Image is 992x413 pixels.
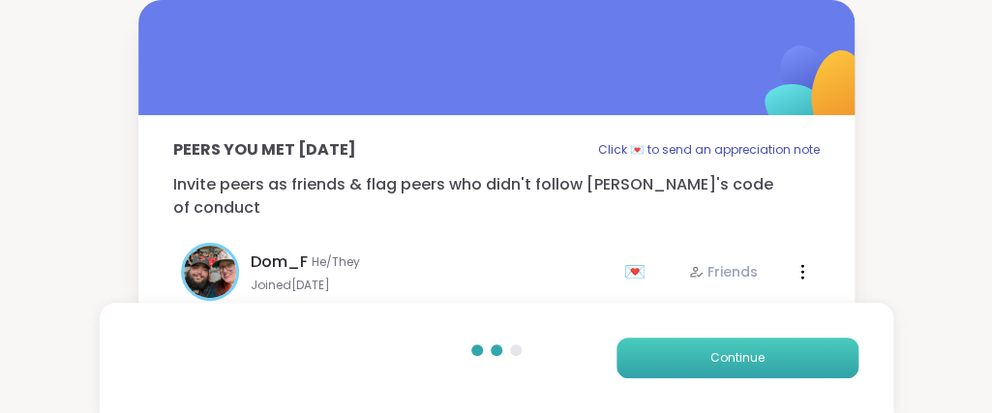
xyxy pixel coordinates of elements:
span: He/They [312,254,360,270]
p: Click 💌 to send an appreciation note [598,138,820,162]
span: Joined [DATE] [251,278,613,293]
button: Continue [616,338,858,378]
span: Continue [710,349,765,367]
p: Invite peers as friends & flag peers who didn't follow [PERSON_NAME]'s code of conduct [173,173,820,220]
div: Friends [688,262,758,281]
span: Dom_F [251,251,308,274]
div: 💌 [624,256,653,287]
p: Peers you met [DATE] [173,138,356,162]
img: Dom_F [184,246,236,298]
